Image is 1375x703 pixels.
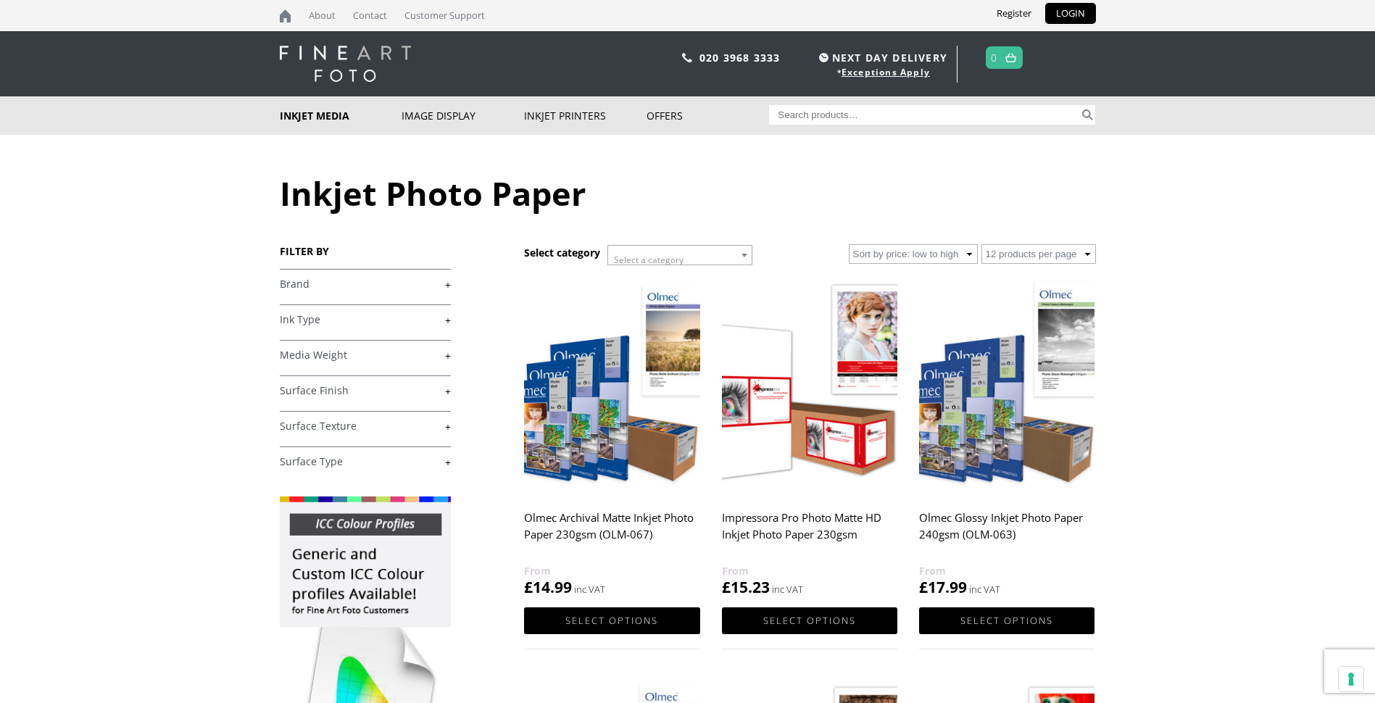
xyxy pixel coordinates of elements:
bdi: 17.99 [919,577,967,597]
a: Inkjet Printers [524,96,647,135]
a: Exceptions Apply [842,66,930,78]
h3: Select category [524,246,600,259]
a: Select options for “Olmec Archival Matte Inkjet Photo Paper 230gsm (OLM-067)” [524,607,699,634]
img: Olmec Glossy Inkjet Photo Paper 240gsm (OLM-063) [919,275,1094,495]
button: Search [1079,105,1096,125]
img: phone.svg [682,53,692,62]
a: 020 3968 3333 [699,51,781,65]
a: + [280,313,451,327]
h4: Media Weight [280,340,451,369]
a: Register [986,3,1042,24]
select: Shop order [849,244,978,264]
bdi: 14.99 [524,577,572,597]
a: + [280,384,451,398]
span: £ [722,577,731,597]
img: logo-white.svg [280,46,411,82]
a: Impressora Pro Photo Matte HD Inkjet Photo Paper 230gsm £15.23 [722,275,897,598]
img: Impressora Pro Photo Matte HD Inkjet Photo Paper 230gsm [722,275,897,495]
h2: Olmec Archival Matte Inkjet Photo Paper 230gsm (OLM-067) [524,504,699,562]
span: NEXT DAY DELIVERY [815,49,947,66]
a: 0 [991,47,997,68]
a: Olmec Glossy Inkjet Photo Paper 240gsm (OLM-063) £17.99 [919,275,1094,598]
a: Select options for “Impressora Pro Photo Matte HD Inkjet Photo Paper 230gsm” [722,607,897,634]
h4: Brand [280,269,451,298]
button: Your consent preferences for tracking technologies [1339,667,1363,691]
a: Select options for “Olmec Glossy Inkjet Photo Paper 240gsm (OLM-063)” [919,607,1094,634]
a: + [280,455,451,469]
input: Search products… [769,105,1079,125]
h3: FILTER BY [280,244,451,258]
a: + [280,420,451,433]
a: LOGIN [1045,3,1096,24]
h1: Inkjet Photo Paper [280,171,1096,215]
img: Olmec Archival Matte Inkjet Photo Paper 230gsm (OLM-067) [524,275,699,495]
a: Image Display [402,96,524,135]
a: Offers [647,96,769,135]
bdi: 15.23 [722,577,770,597]
h4: Surface Finish [280,375,451,404]
span: £ [919,577,928,597]
img: time.svg [819,53,828,62]
a: + [280,349,451,362]
a: Inkjet Media [280,96,402,135]
img: basket.svg [1005,53,1016,62]
h2: Impressora Pro Photo Matte HD Inkjet Photo Paper 230gsm [722,504,897,562]
h4: Surface Texture [280,411,451,440]
a: + [280,278,451,291]
span: £ [524,577,533,597]
a: Olmec Archival Matte Inkjet Photo Paper 230gsm (OLM-067) £14.99 [524,275,699,598]
h2: Olmec Glossy Inkjet Photo Paper 240gsm (OLM-063) [919,504,1094,562]
span: Select a category [614,254,684,266]
h4: Surface Type [280,446,451,475]
h4: Ink Type [280,304,451,333]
